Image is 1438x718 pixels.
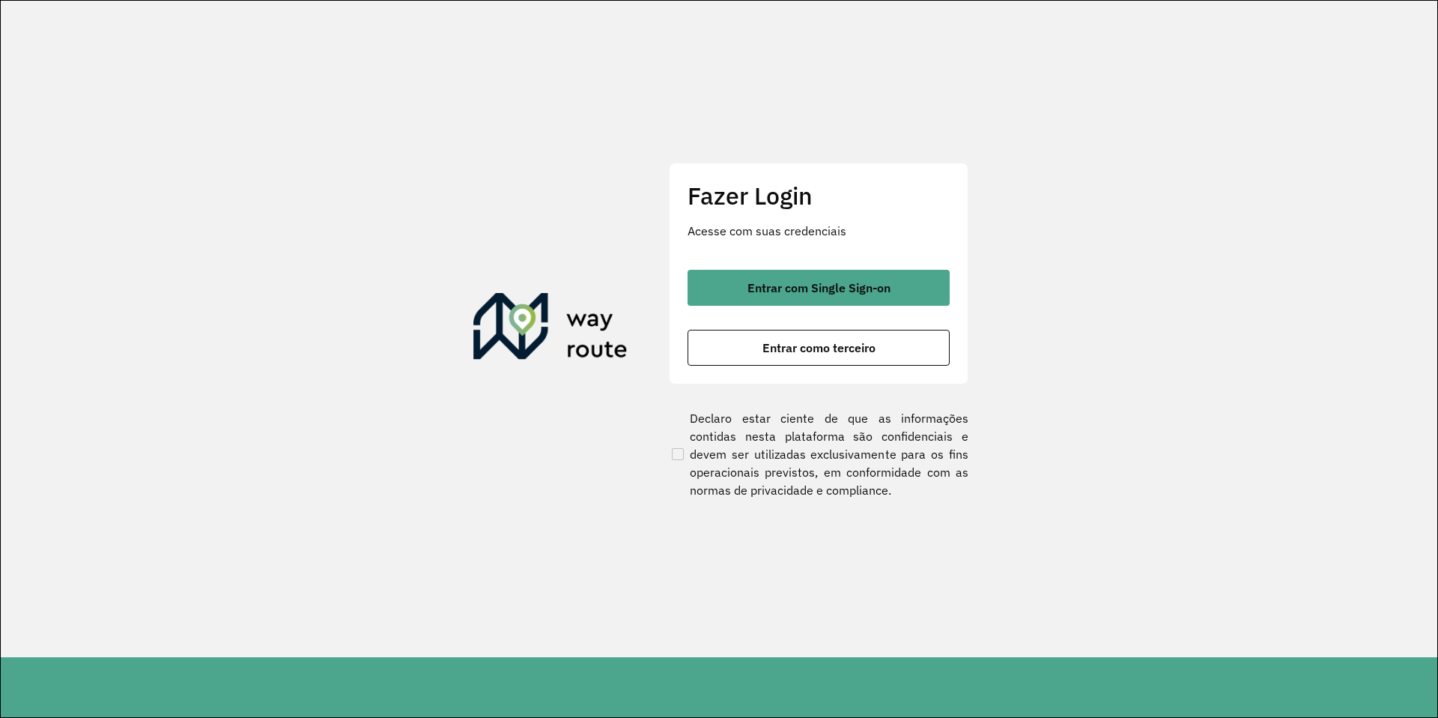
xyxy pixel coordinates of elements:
button: button [688,270,950,306]
label: Declaro estar ciente de que as informações contidas nesta plataforma são confidenciais e devem se... [669,409,968,499]
span: Entrar com Single Sign-on [747,282,891,294]
img: Roteirizador AmbevTech [473,293,628,365]
button: button [688,330,950,366]
h2: Fazer Login [688,181,950,210]
p: Acesse com suas credenciais [688,222,950,240]
span: Entrar como terceiro [762,342,876,354]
